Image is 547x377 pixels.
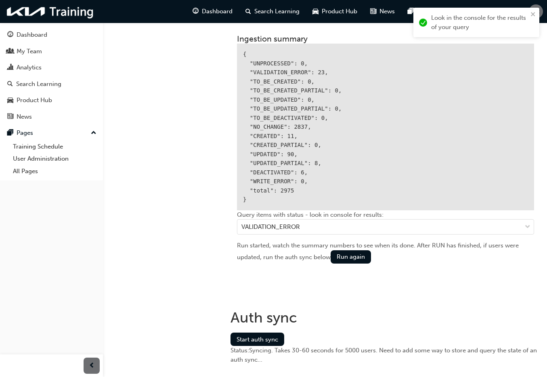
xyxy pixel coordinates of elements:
[3,126,100,140] button: Pages
[17,63,42,72] div: Analytics
[237,241,534,264] div: Run started, watch the summary numbers to see when its done. After RUN has finished, if users wer...
[239,3,306,20] a: search-iconSearch Learning
[7,113,13,121] span: news-icon
[3,44,100,59] a: My Team
[306,3,364,20] a: car-iconProduct Hub
[17,96,52,105] div: Product Hub
[331,250,371,264] button: Run again
[379,7,395,16] span: News
[7,130,13,137] span: pages-icon
[529,4,543,19] button: DR
[431,13,528,31] div: Look in the console for the results of your query
[4,3,97,20] img: kia-training
[17,112,32,121] div: News
[10,165,100,178] a: All Pages
[231,346,541,364] div: Status: Syncing. Takes 30-60 seconds for 5000 users. Need to add some way to store and query the ...
[231,309,541,327] h1: Auth sync
[237,34,534,44] h3: Ingestion summary
[7,31,13,39] span: guage-icon
[3,109,100,124] a: News
[3,77,100,92] a: Search Learning
[401,3,440,20] a: pages-iconPages
[231,333,284,346] button: Start auth sync
[186,3,239,20] a: guage-iconDashboard
[3,26,100,126] button: DashboardMy TeamAnalyticsSearch LearningProduct HubNews
[202,7,233,16] span: Dashboard
[241,222,300,232] div: VALIDATION_ERROR
[3,27,100,42] a: Dashboard
[7,48,13,55] span: people-icon
[237,210,534,241] div: Query items with status - look in console for results:
[370,6,376,17] span: news-icon
[530,11,536,20] button: close
[7,97,13,104] span: car-icon
[17,128,33,138] div: Pages
[16,80,61,89] div: Search Learning
[364,3,401,20] a: news-iconNews
[254,7,300,16] span: Search Learning
[91,128,96,138] span: up-icon
[7,81,13,88] span: search-icon
[193,6,199,17] span: guage-icon
[3,60,100,75] a: Analytics
[408,6,414,17] span: pages-icon
[17,47,42,56] div: My Team
[7,64,13,71] span: chart-icon
[3,93,100,108] a: Product Hub
[322,7,357,16] span: Product Hub
[89,361,95,371] span: prev-icon
[10,153,100,165] a: User Administration
[525,222,530,232] span: down-icon
[245,6,251,17] span: search-icon
[17,30,47,40] div: Dashboard
[237,44,534,210] div: { "UNPROCESSED": 0, "VALIDATION_ERROR": 23, "TO_BE_CREATED": 0, "TO_BE_CREATED_PARTIAL": 0, "TO_B...
[10,140,100,153] a: Training Schedule
[312,6,319,17] span: car-icon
